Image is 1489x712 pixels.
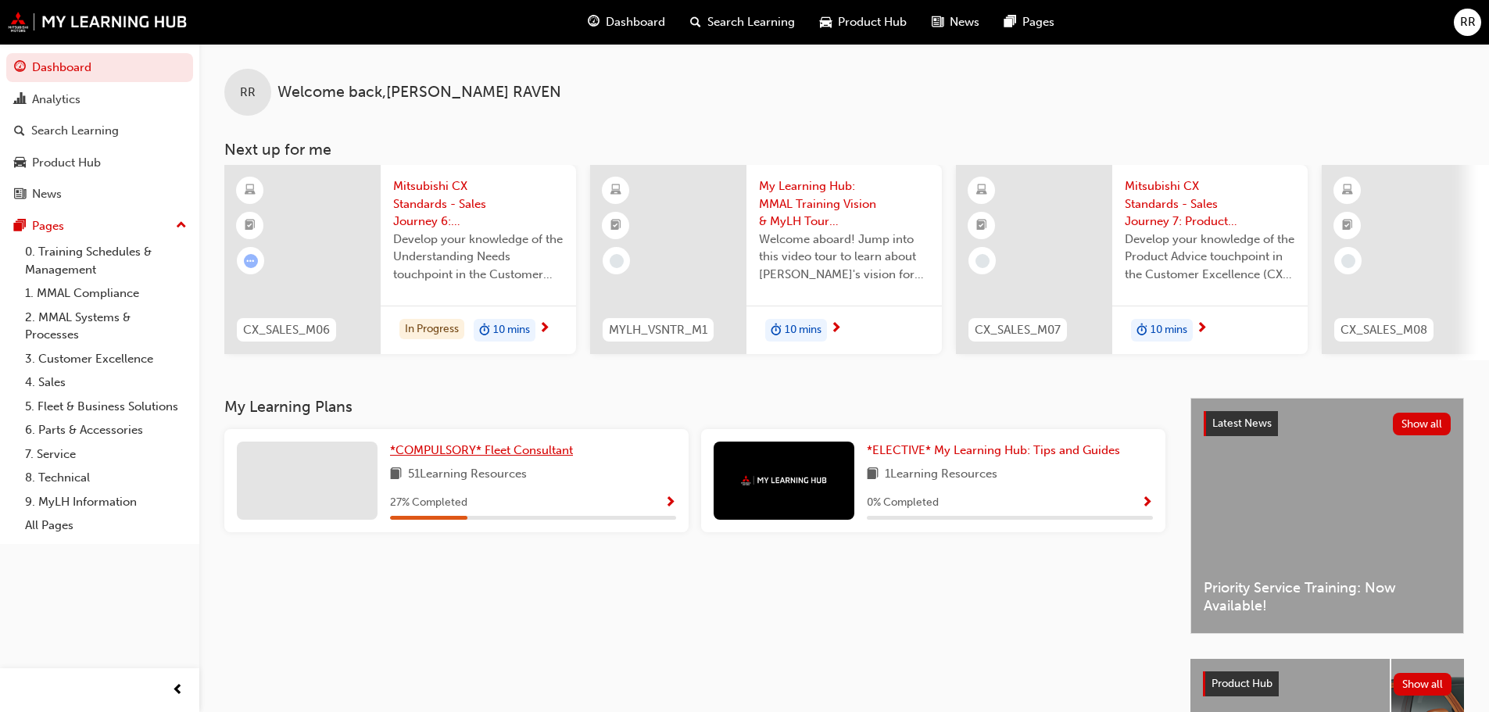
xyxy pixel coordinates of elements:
[1342,181,1353,201] span: learningResourceType_ELEARNING-icon
[807,6,919,38] a: car-iconProduct Hub
[399,319,464,340] div: In Progress
[1125,177,1295,231] span: Mitsubishi CX Standards - Sales Journey 7: Product Advice
[1393,413,1451,435] button: Show all
[1203,671,1451,696] a: Product HubShow all
[932,13,943,32] span: news-icon
[14,61,26,75] span: guage-icon
[6,85,193,114] a: Analytics
[975,321,1061,339] span: CX_SALES_M07
[19,347,193,371] a: 3. Customer Excellence
[393,231,564,284] span: Develop your knowledge of the Understanding Needs touchpoint in the Customer Excellence (CX) Sale...
[771,320,782,341] span: duration-icon
[19,418,193,442] a: 6. Parts & Accessories
[867,442,1126,460] a: *ELECTIVE* My Learning Hub: Tips and Guides
[1151,321,1187,339] span: 10 mins
[1196,322,1208,336] span: next-icon
[32,154,101,172] div: Product Hub
[390,442,579,460] a: *COMPULSORY* Fleet Consultant
[885,465,997,485] span: 1 Learning Resources
[867,465,879,485] span: book-icon
[975,254,990,268] span: learningRecordVerb_NONE-icon
[1022,13,1054,31] span: Pages
[6,212,193,241] button: Pages
[19,442,193,467] a: 7. Service
[950,13,979,31] span: News
[664,493,676,513] button: Show Progress
[19,490,193,514] a: 9. MyLH Information
[1004,13,1016,32] span: pages-icon
[976,216,987,236] span: booktick-icon
[867,443,1120,457] span: *ELECTIVE* My Learning Hub: Tips and Guides
[6,148,193,177] a: Product Hub
[390,494,467,512] span: 27 % Completed
[277,84,561,102] span: Welcome back , [PERSON_NAME] RAVEN
[919,6,992,38] a: news-iconNews
[244,254,258,268] span: learningRecordVerb_ATTEMPT-icon
[19,240,193,281] a: 0. Training Schedules & Management
[245,181,256,201] span: learningResourceType_ELEARNING-icon
[610,181,621,201] span: learningResourceType_ELEARNING-icon
[539,322,550,336] span: next-icon
[390,443,573,457] span: *COMPULSORY* Fleet Consultant
[6,53,193,82] a: Dashboard
[245,216,256,236] span: booktick-icon
[32,217,64,235] div: Pages
[1125,231,1295,284] span: Develop your knowledge of the Product Advice touchpoint in the Customer Excellence (CX) Sales jou...
[785,321,821,339] span: 10 mins
[14,93,26,107] span: chart-icon
[838,13,907,31] span: Product Hub
[19,395,193,419] a: 5. Fleet & Business Solutions
[575,6,678,38] a: guage-iconDashboard
[992,6,1067,38] a: pages-iconPages
[956,165,1308,354] a: CX_SALES_M07Mitsubishi CX Standards - Sales Journey 7: Product AdviceDevelop your knowledge of th...
[976,181,987,201] span: learningResourceType_ELEARNING-icon
[707,13,795,31] span: Search Learning
[19,306,193,347] a: 2. MMAL Systems & Processes
[867,494,939,512] span: 0 % Completed
[224,398,1165,416] h3: My Learning Plans
[609,321,707,339] span: MYLH_VSNTR_M1
[1212,417,1272,430] span: Latest News
[6,180,193,209] a: News
[393,177,564,231] span: Mitsubishi CX Standards - Sales Journey 6: Understanding Needs
[1204,411,1451,436] a: Latest NewsShow all
[1141,496,1153,510] span: Show Progress
[32,185,62,203] div: News
[678,6,807,38] a: search-iconSearch Learning
[6,50,193,212] button: DashboardAnalyticsSearch LearningProduct HubNews
[1204,579,1451,614] span: Priority Service Training: Now Available!
[1136,320,1147,341] span: duration-icon
[690,13,701,32] span: search-icon
[240,84,256,102] span: RR
[479,320,490,341] span: duration-icon
[820,13,832,32] span: car-icon
[1394,673,1452,696] button: Show all
[390,465,402,485] span: book-icon
[19,513,193,538] a: All Pages
[32,91,81,109] div: Analytics
[6,116,193,145] a: Search Learning
[19,370,193,395] a: 4. Sales
[19,281,193,306] a: 1. MMAL Compliance
[1341,254,1355,268] span: learningRecordVerb_NONE-icon
[830,322,842,336] span: next-icon
[1342,216,1353,236] span: booktick-icon
[759,177,929,231] span: My Learning Hub: MMAL Training Vision & MyLH Tour (Elective)
[1460,13,1476,31] span: RR
[1141,493,1153,513] button: Show Progress
[408,465,527,485] span: 51 Learning Resources
[14,124,25,138] span: search-icon
[1190,398,1464,634] a: Latest NewsShow allPriority Service Training: Now Available!
[8,12,188,32] img: mmal
[493,321,530,339] span: 10 mins
[588,13,600,32] span: guage-icon
[19,466,193,490] a: 8. Technical
[664,496,676,510] span: Show Progress
[610,216,621,236] span: booktick-icon
[606,13,665,31] span: Dashboard
[14,156,26,170] span: car-icon
[224,165,576,354] a: CX_SALES_M06Mitsubishi CX Standards - Sales Journey 6: Understanding NeedsDevelop your knowledge ...
[243,321,330,339] span: CX_SALES_M06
